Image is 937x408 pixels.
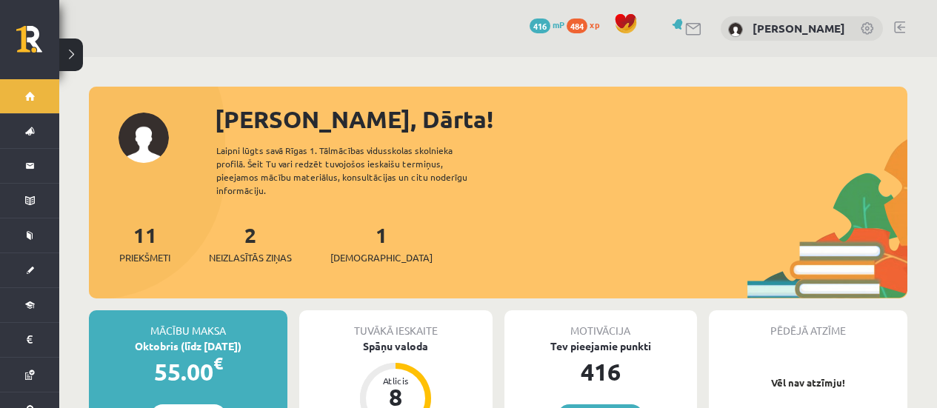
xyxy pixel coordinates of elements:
span: Neizlasītās ziņas [209,250,292,265]
div: Tuvākā ieskaite [299,310,492,338]
div: Spāņu valoda [299,338,492,354]
span: € [213,352,223,374]
span: Priekšmeti [119,250,170,265]
span: 416 [530,19,550,33]
span: [DEMOGRAPHIC_DATA] [330,250,433,265]
a: 416 mP [530,19,564,30]
a: 2Neizlasītās ziņas [209,221,292,265]
span: mP [553,19,564,30]
span: 484 [567,19,587,33]
div: 55.00 [89,354,287,389]
div: Oktobris (līdz [DATE]) [89,338,287,354]
div: Atlicis [373,376,418,385]
div: Pēdējā atzīme [709,310,907,338]
a: 11Priekšmeti [119,221,170,265]
a: Rīgas 1. Tālmācības vidusskola [16,26,59,63]
a: 484 xp [567,19,607,30]
div: [PERSON_NAME], Dārta! [215,101,907,137]
div: Tev pieejamie punkti [504,338,697,354]
div: Mācību maksa [89,310,287,338]
a: [PERSON_NAME] [753,21,845,36]
div: 416 [504,354,697,389]
div: Laipni lūgts savā Rīgas 1. Tālmācības vidusskolas skolnieka profilā. Šeit Tu vari redzēt tuvojošo... [216,144,493,197]
a: 1[DEMOGRAPHIC_DATA] [330,221,433,265]
span: xp [590,19,599,30]
div: Motivācija [504,310,697,338]
p: Vēl nav atzīmju! [716,375,900,390]
img: Dārta Šķēle [728,22,743,37]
